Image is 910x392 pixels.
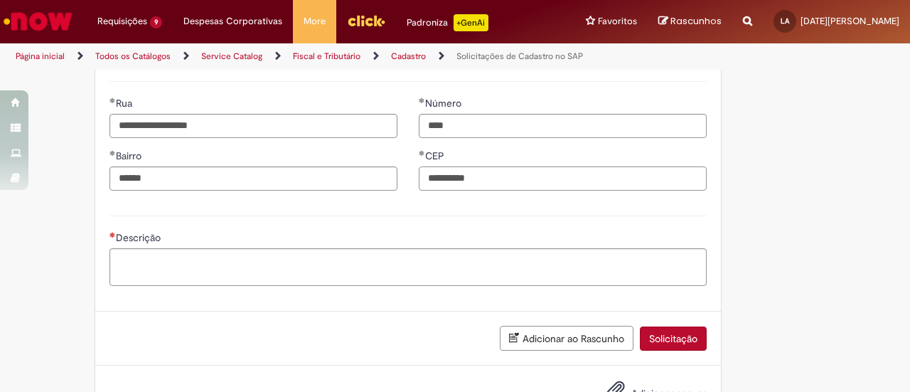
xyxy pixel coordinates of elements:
[109,166,397,191] input: Bairro
[419,97,425,103] span: Obrigatório Preenchido
[425,97,464,110] span: Número
[304,14,326,28] span: More
[1,7,75,36] img: ServiceNow
[109,248,707,286] textarea: Descrição
[781,16,789,26] span: LA
[116,231,164,244] span: Descrição
[109,97,116,103] span: Obrigatório Preenchido
[598,14,637,28] span: Favoritos
[95,51,171,62] a: Todos os Catálogos
[500,326,633,351] button: Adicionar ao Rascunho
[201,51,262,62] a: Service Catalog
[407,14,488,31] div: Padroniza
[116,149,144,162] span: Bairro
[658,15,722,28] a: Rascunhos
[150,16,162,28] span: 9
[640,327,707,351] button: Solicitação
[670,14,722,28] span: Rascunhos
[109,114,397,138] input: Rua
[419,166,707,191] input: CEP
[109,150,116,156] span: Obrigatório Preenchido
[16,51,65,62] a: Página inicial
[116,97,135,110] span: Rua
[391,51,426,62] a: Cadastro
[419,114,707,138] input: Número
[97,14,147,28] span: Requisições
[109,232,116,238] span: Necessários
[347,10,385,31] img: click_logo_yellow_360x200.png
[11,43,596,70] ul: Trilhas de página
[419,150,425,156] span: Obrigatório Preenchido
[293,51,360,62] a: Fiscal e Tributário
[801,15,899,27] span: [DATE][PERSON_NAME]
[454,14,488,31] p: +GenAi
[425,149,447,162] span: CEP
[183,14,282,28] span: Despesas Corporativas
[456,51,583,62] a: Solicitações de Cadastro no SAP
